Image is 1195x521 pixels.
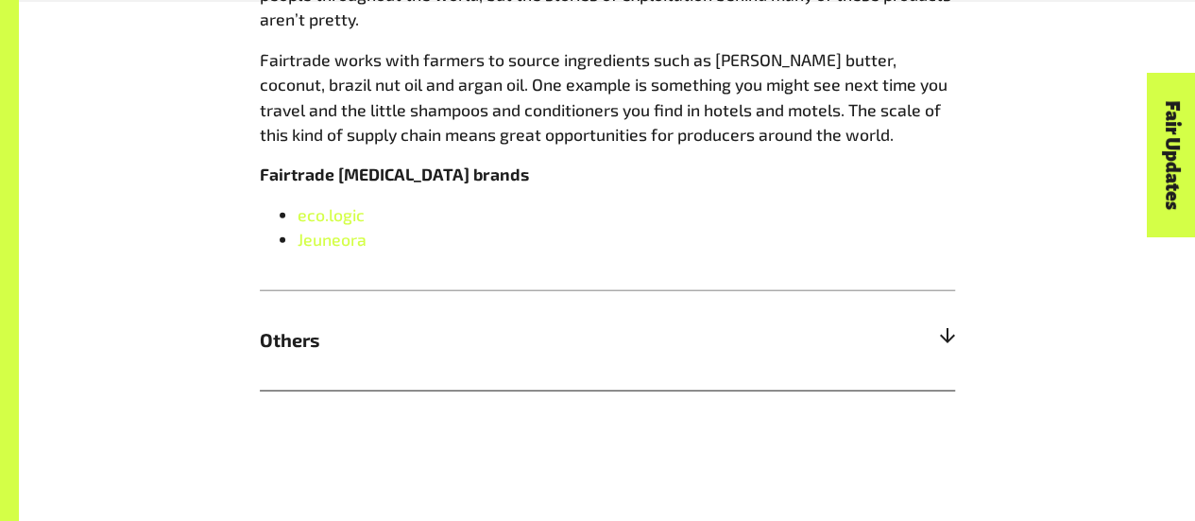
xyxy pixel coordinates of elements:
a: eco.logic [298,204,365,225]
span: Others [260,326,781,355]
b: Fairtrade [MEDICAL_DATA] brands [260,164,529,184]
span: Fairtrade works with farmers to source ingredients such as [PERSON_NAME] butter, coconut, brazil ... [260,49,947,145]
a: Jeuneora [298,229,367,250]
